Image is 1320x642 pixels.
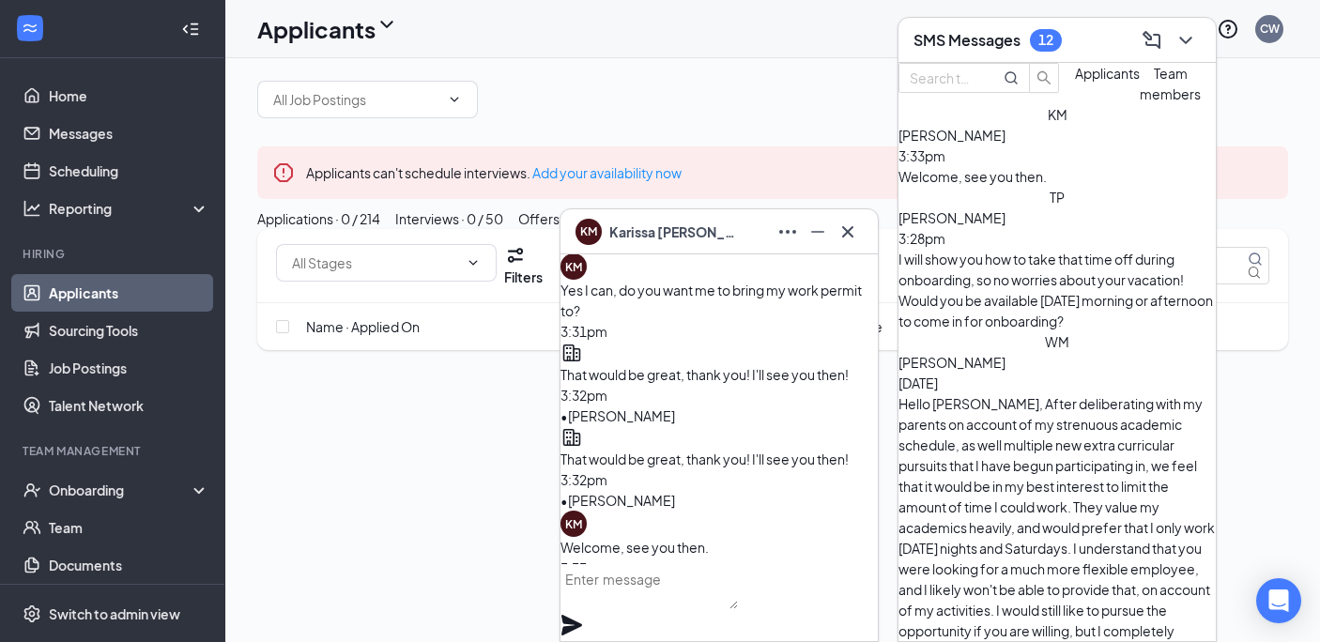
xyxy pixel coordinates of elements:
[898,374,938,391] span: [DATE]
[1029,63,1059,93] button: search
[898,147,945,164] span: 3:33pm
[1004,70,1019,85] svg: MagnifyingGlass
[1137,25,1167,55] button: ComposeMessage
[1045,331,1069,352] div: WM
[776,221,799,243] svg: Ellipses
[560,342,583,364] svg: Company
[898,354,1005,371] span: [PERSON_NAME]
[49,349,209,387] a: Job Postings
[49,481,193,499] div: Onboarding
[23,443,206,459] div: Team Management
[560,492,675,509] span: • [PERSON_NAME]
[49,152,209,190] a: Scheduling
[1030,70,1058,85] span: search
[806,221,829,243] svg: Minimize
[466,255,481,270] svg: ChevronDown
[773,217,803,247] button: Ellipses
[49,509,209,546] a: Team
[257,208,380,229] div: Applications · 0 / 214
[560,426,583,449] svg: Company
[532,164,682,181] a: Add your availability now
[1260,21,1280,37] div: CW
[395,208,503,229] div: Interviews · 0 / 50
[504,244,527,267] svg: Filter
[306,316,420,337] span: Name · Applied On
[560,366,849,383] span: That would be great, thank you! I'll see you then!
[560,558,878,578] div: 3:33pm
[1038,32,1053,48] div: 12
[21,19,39,38] svg: WorkstreamLogo
[898,127,1005,144] span: [PERSON_NAME]
[273,89,439,110] input: All Job Postings
[1256,578,1301,623] div: Open Intercom Messenger
[560,321,878,342] div: 3:31pm
[560,282,862,319] span: Yes I can, do you want me to bring my work permit to?
[49,546,209,584] a: Documents
[49,604,180,623] div: Switch to admin view
[898,230,945,247] span: 3:28pm
[913,30,1021,51] h3: SMS Messages
[1140,65,1201,102] span: Team members
[181,20,200,38] svg: Collapse
[292,252,458,273] input: All Stages
[910,68,977,88] input: Search team member
[898,166,1216,187] div: Welcome, see you then.
[609,222,741,242] span: Karissa [PERSON_NAME]
[898,249,1216,331] div: I will show you how to take that time off during onboarding, so no worries about your vacation! W...
[23,199,41,218] svg: Analysis
[1217,18,1239,40] svg: QuestionInfo
[560,539,709,556] span: Welcome, see you then.
[23,481,41,499] svg: UserCheck
[1171,25,1201,55] button: ChevronDown
[306,164,682,181] span: Applicants can't schedule interviews.
[803,217,833,247] button: Minimize
[376,13,398,36] svg: ChevronDown
[898,209,1005,226] span: [PERSON_NAME]
[565,259,582,275] div: KM
[504,244,543,287] button: Filter Filters
[49,387,209,424] a: Talent Network
[49,312,209,349] a: Sourcing Tools
[560,407,675,424] span: • [PERSON_NAME]
[1048,104,1067,125] div: KM
[837,221,859,243] svg: Cross
[1174,29,1197,52] svg: ChevronDown
[518,208,668,229] div: Offers and hires · 0 / 270
[560,469,878,490] div: 3:32pm
[49,77,209,115] a: Home
[49,199,210,218] div: Reporting
[833,217,863,247] button: Cross
[560,385,878,405] div: 3:32pm
[560,614,583,636] svg: Plane
[1050,187,1065,207] div: TP
[560,451,849,467] span: That would be great, thank you! I'll see you then!
[257,13,376,45] h1: Applicants
[565,516,582,532] div: KM
[447,92,462,107] svg: ChevronDown
[23,246,206,262] div: Hiring
[1075,65,1140,82] span: Applicants
[272,161,295,184] svg: Error
[1248,252,1263,267] svg: MagnifyingGlass
[1141,29,1163,52] svg: ComposeMessage
[49,274,209,312] a: Applicants
[23,604,41,623] svg: Settings
[49,115,209,152] a: Messages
